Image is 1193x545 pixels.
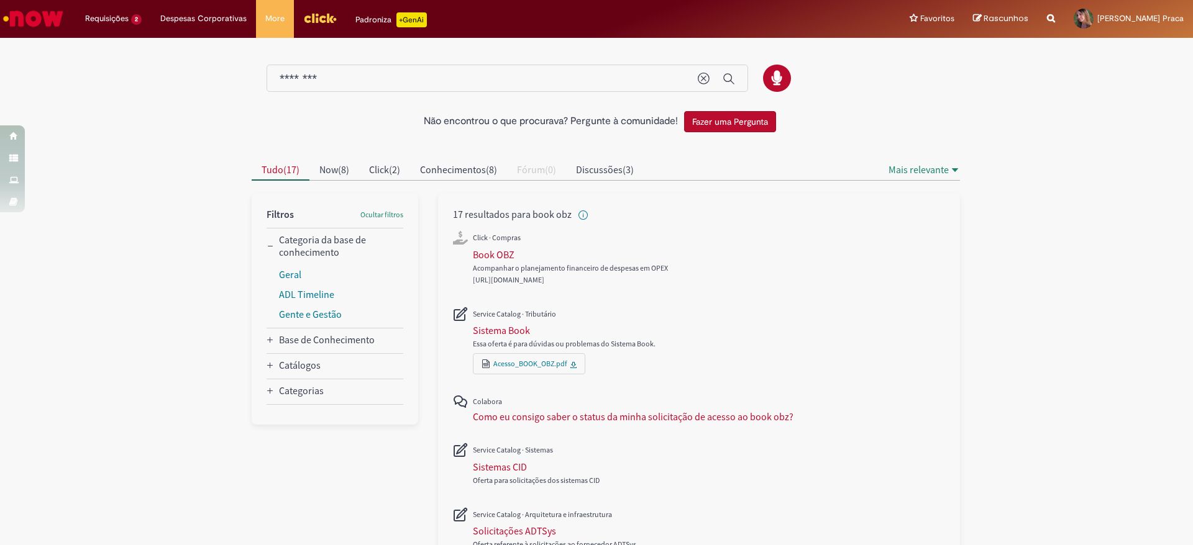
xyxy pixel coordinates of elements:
span: 2 [131,14,142,25]
span: Despesas Corporativas [160,12,247,25]
h2: Não encontrou o que procurava? Pergunte à comunidade! [424,116,678,127]
img: ServiceNow [1,6,65,31]
span: Requisições [85,12,129,25]
a: Rascunhos [973,13,1028,25]
img: click_logo_yellow_360x200.png [303,9,337,27]
p: +GenAi [396,12,427,27]
span: Rascunhos [984,12,1028,24]
div: Padroniza [355,12,427,27]
button: Fazer uma Pergunta [684,111,776,132]
span: [PERSON_NAME] Praca [1097,13,1184,24]
span: More [265,12,285,25]
span: Favoritos [920,12,954,25]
